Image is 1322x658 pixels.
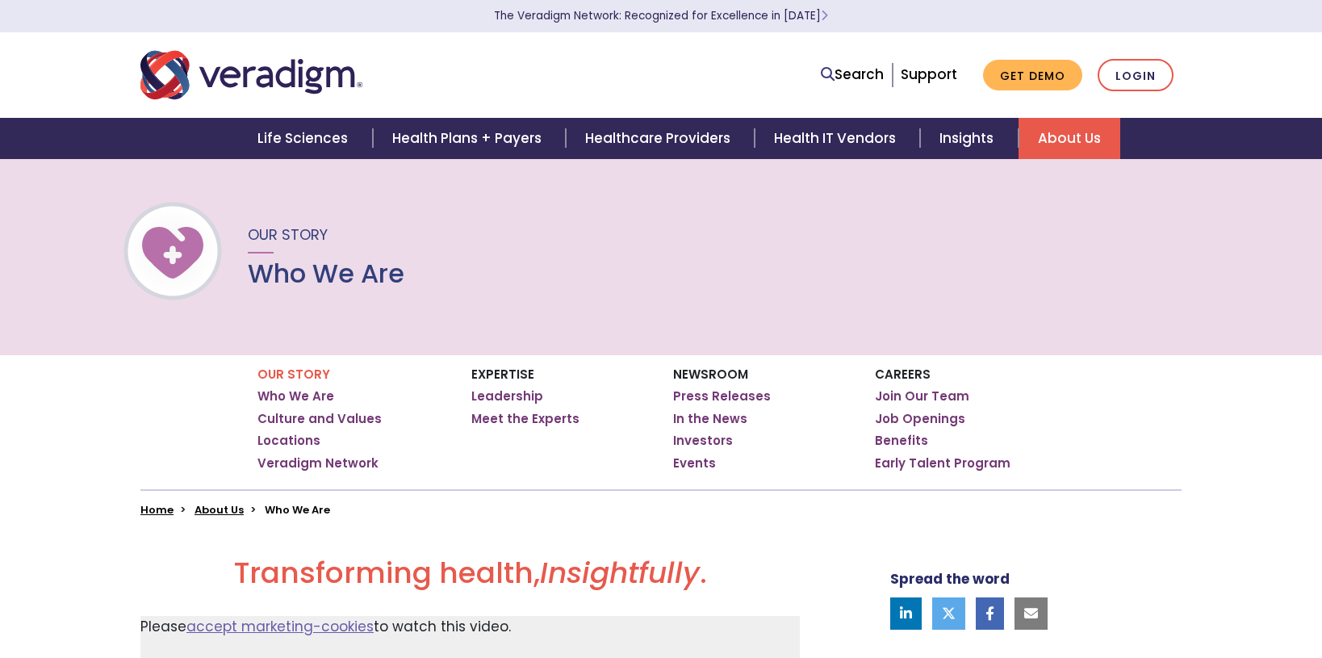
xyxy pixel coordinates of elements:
a: Health Plans + Payers [373,118,566,159]
a: Health IT Vendors [755,118,920,159]
a: Job Openings [875,411,965,427]
a: In the News [673,411,747,427]
img: Veradigm logo [140,48,362,102]
a: Insights [920,118,1018,159]
em: Insightfully [540,552,700,593]
h2: Transforming health, . [140,555,800,603]
a: Search [821,64,884,86]
a: Investors [673,433,733,449]
strong: Spread the word [890,569,1010,589]
a: accept marketing-cookies [186,617,374,636]
a: Meet the Experts [471,411,579,427]
h1: Who We Are [248,258,404,289]
a: Veradigm Network [257,455,379,471]
span: Learn More [821,8,828,23]
a: Home [140,502,174,518]
a: Leadership [471,388,543,404]
a: Join Our Team [875,388,969,404]
a: Benefits [875,433,928,449]
a: Early Talent Program [875,455,1010,471]
span: Please to watch this video. [140,617,511,636]
a: The Veradigm Network: Recognized for Excellence in [DATE]Learn More [494,8,828,23]
a: Support [901,65,957,84]
a: About Us [195,502,244,518]
a: Who We Are [257,388,334,404]
a: Culture and Values [257,411,382,427]
span: Our Story [248,224,328,245]
a: Events [673,455,716,471]
a: Healthcare Providers [566,118,755,159]
a: Get Demo [983,60,1082,91]
a: About Us [1019,118,1120,159]
a: Locations [257,433,320,449]
a: Press Releases [673,388,771,404]
a: Login [1098,59,1173,92]
a: Life Sciences [238,118,372,159]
